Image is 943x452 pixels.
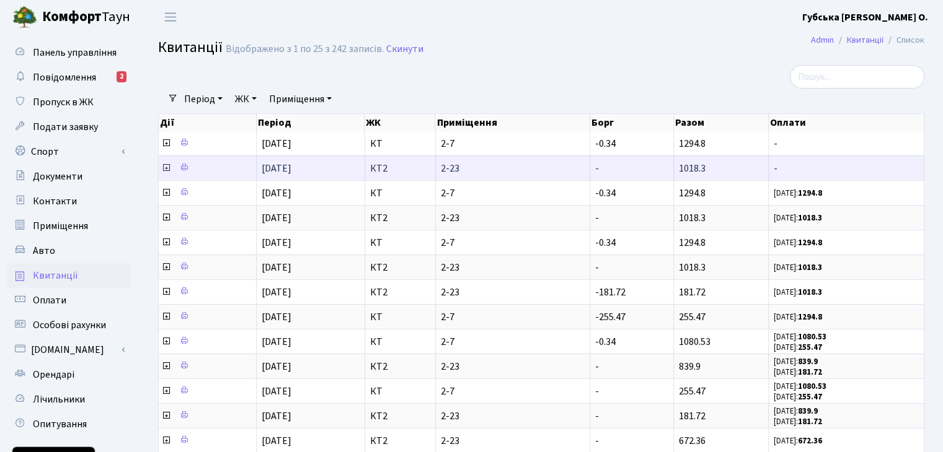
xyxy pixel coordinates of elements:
span: Таун [42,7,130,28]
span: 2-23 [441,163,585,173]
span: [DATE] [262,236,291,250]
a: Документи [6,164,130,189]
span: КТ2 [370,263,430,272]
button: Переключити навігацію [155,7,186,27]
span: 1018.3 [679,162,706,175]
span: [DATE] [262,162,291,175]
span: -0.34 [595,335,616,349]
b: 1294.8 [798,311,822,323]
div: Відображено з 1 по 25 з 242 записів. [226,43,384,55]
span: -0.34 [595,137,616,150]
span: Контакти [33,194,77,208]
a: Пропуск в ЖК [6,90,130,115]
small: [DATE]: [774,342,822,353]
span: [DATE] [262,285,291,299]
span: Орендарі [33,368,74,381]
span: Панель управління [33,46,117,59]
small: [DATE]: [774,356,818,367]
a: [DOMAIN_NAME] [6,337,130,362]
span: 1018.3 [679,261,706,274]
span: 2-7 [441,238,585,248]
small: [DATE]: [774,212,822,224]
span: 1018.3 [679,211,706,225]
b: 672.36 [798,435,822,446]
span: 255.47 [679,310,706,324]
a: Подати заявку [6,115,130,139]
small: [DATE]: [774,435,822,446]
span: [DATE] [262,434,291,448]
span: 2-23 [441,436,585,446]
a: Період [179,89,228,110]
span: 2-7 [441,139,585,149]
span: [DATE] [262,211,291,225]
a: ЖК [230,89,262,110]
a: Панель управління [6,40,130,65]
span: Авто [33,244,55,258]
span: Приміщення [33,219,88,233]
a: Спорт [6,139,130,164]
a: Оплати [6,288,130,313]
b: 255.47 [798,391,822,402]
a: Повідомлення2 [6,65,130,90]
a: Авто [6,238,130,263]
small: [DATE]: [774,406,818,417]
small: [DATE]: [774,331,826,342]
th: Оплати [769,114,924,131]
th: Період [257,114,365,131]
a: Контакти [6,189,130,214]
span: Опитування [33,417,87,431]
span: - [595,360,599,373]
span: КТ [370,238,430,248]
b: 255.47 [798,342,822,353]
b: 181.72 [798,367,822,378]
span: - [595,385,599,398]
span: - [595,409,599,423]
span: 2-7 [441,188,585,198]
span: КТ2 [370,362,430,372]
a: Лічильники [6,387,130,412]
span: Квитанції [158,37,223,58]
a: Admin [811,33,834,46]
span: Документи [33,170,82,183]
b: 1294.8 [798,237,822,248]
span: 1294.8 [679,236,706,250]
a: Приміщення [6,214,130,238]
span: [DATE] [262,360,291,373]
b: 1018.3 [798,212,822,224]
b: 1080.53 [798,331,826,342]
nav: breadcrumb [792,27,943,53]
th: Приміщення [435,114,590,131]
span: КТ [370,188,430,198]
b: 1018.3 [798,287,822,298]
span: 2-7 [441,312,585,322]
small: [DATE]: [774,188,822,199]
span: КТ2 [370,213,430,223]
b: 181.72 [798,416,822,427]
span: - [774,163,919,173]
span: [DATE] [262,261,291,274]
li: Список [883,33,924,47]
span: - [595,162,599,175]
a: Приміщення [264,89,337,110]
span: 2-23 [441,263,585,272]
span: Подати заявку [33,120,98,134]
b: Губська [PERSON_NAME] О. [802,11,928,24]
b: 839.9 [798,356,818,367]
b: 839.9 [798,406,818,417]
small: [DATE]: [774,237,822,248]
span: КТ2 [370,287,430,297]
a: Скинути [386,43,423,55]
span: Квитанції [33,269,78,282]
a: Губська [PERSON_NAME] О. [802,10,928,25]
a: Орендарі [6,362,130,387]
small: [DATE]: [774,287,822,298]
a: Опитування [6,412,130,437]
b: Комфорт [42,7,102,27]
th: Борг [590,114,674,131]
span: 672.36 [679,434,706,448]
span: [DATE] [262,137,291,150]
span: Повідомлення [33,71,96,84]
span: -181.72 [595,285,626,299]
small: [DATE]: [774,391,822,402]
span: [DATE] [262,409,291,423]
